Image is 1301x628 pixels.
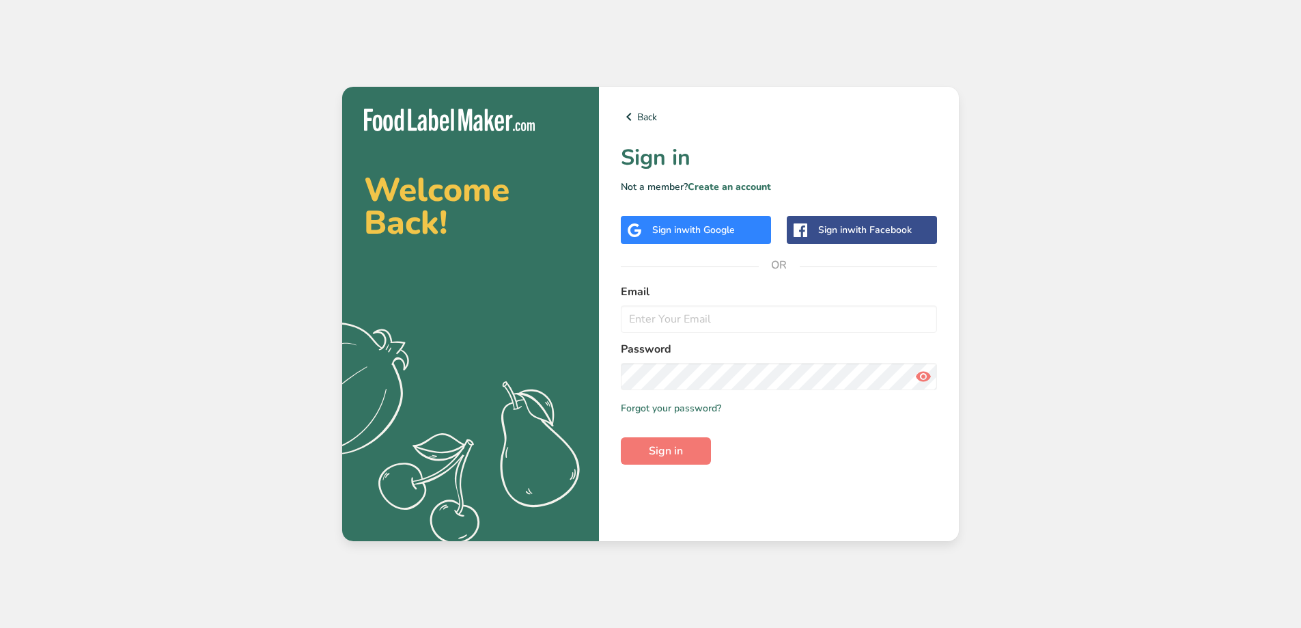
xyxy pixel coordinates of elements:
span: Sign in [649,443,683,459]
label: Password [621,341,937,357]
button: Sign in [621,437,711,465]
span: with Google [682,223,735,236]
h2: Welcome Back! [364,174,577,239]
p: Not a member? [621,180,937,194]
a: Back [621,109,937,125]
span: with Facebook [848,223,912,236]
img: Food Label Maker [364,109,535,131]
div: Sign in [652,223,735,237]
input: Enter Your Email [621,305,937,333]
a: Forgot your password? [621,401,721,415]
a: Create an account [688,180,771,193]
span: OR [759,245,800,286]
div: Sign in [818,223,912,237]
label: Email [621,284,937,300]
h1: Sign in [621,141,937,174]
